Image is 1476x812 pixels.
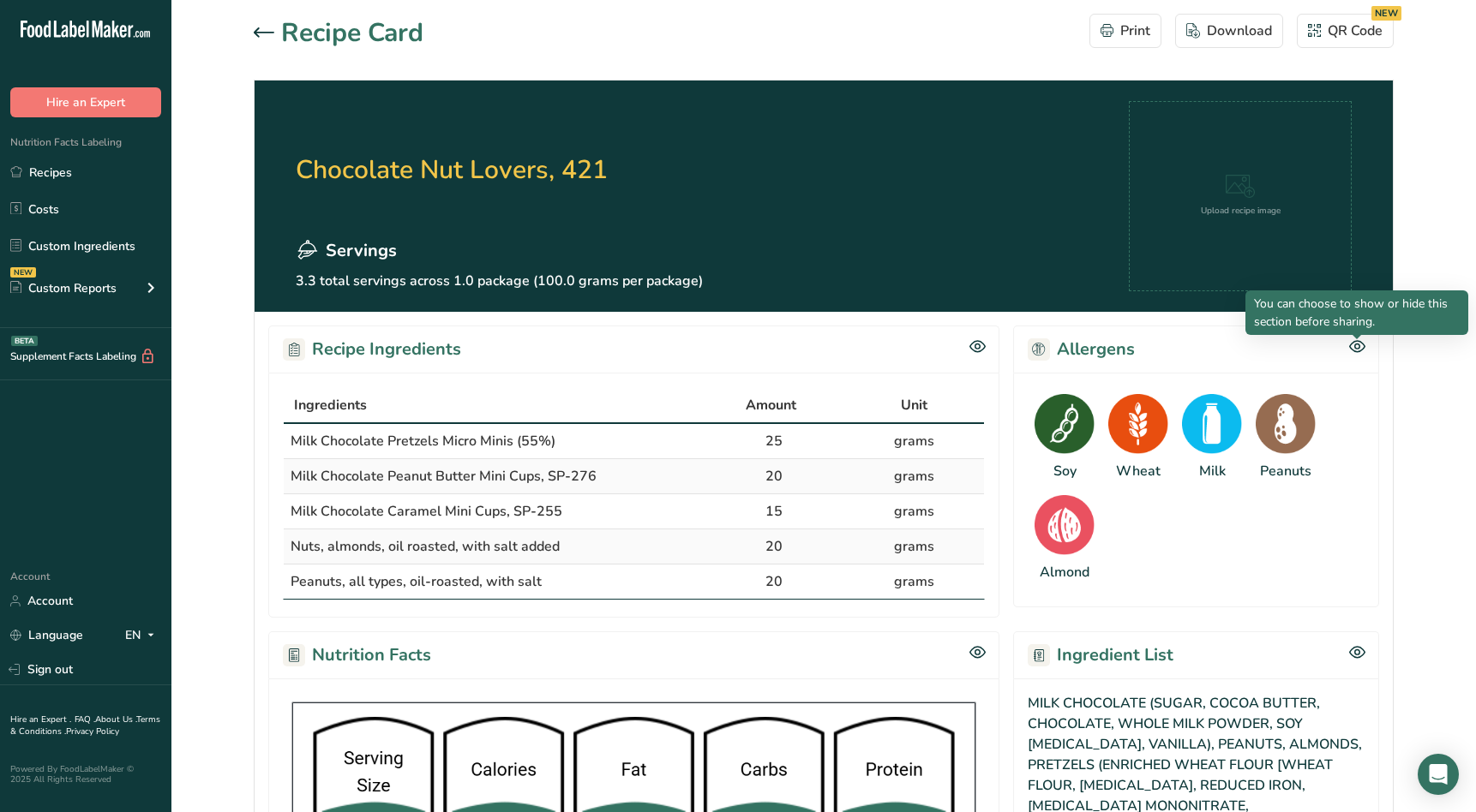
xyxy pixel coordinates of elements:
img: Milk [1182,394,1242,454]
div: Soy [1053,461,1077,481]
td: 25 [704,424,843,459]
td: 20 [704,459,843,494]
div: NEW [10,267,36,278]
a: Language [10,620,83,650]
div: Print [1101,21,1150,41]
h2: Ingredient List [1028,642,1173,668]
div: Custom Reports [10,279,117,297]
a: Terms & Conditions . [10,713,160,737]
div: QR Code [1308,21,1383,41]
div: Upload recipe image [1201,205,1281,218]
button: Download [1175,14,1283,48]
p: 3.3 total servings across 1.0 package (100.0 grams per package) [296,271,703,291]
div: Open Intercom Messenger [1418,754,1459,795]
span: Peanuts, all types, oil-roasted, with salt [291,572,542,591]
td: grams [844,424,984,459]
span: Amount [746,395,796,415]
h2: Allergens [1028,337,1135,362]
span: Unit [901,395,927,415]
td: 15 [704,494,843,529]
div: Wheat [1116,461,1161,481]
h2: Recipe Ingredients [283,337,461,362]
div: Milk [1199,461,1226,481]
span: Ingredients [294,395,367,415]
div: Almond [1040,562,1089,582]
a: About Us . [95,713,136,725]
img: Wheat [1108,394,1168,454]
td: 20 [704,564,843,599]
div: Download [1186,21,1272,41]
td: grams [844,564,984,599]
span: Milk Chocolate Pretzels Micro Minis (55%) [291,432,555,451]
span: Nuts, almonds, oil roasted, with salt added [291,537,560,556]
h1: Recipe Card [281,14,423,52]
img: Almond [1035,495,1095,555]
h2: Nutrition Facts [283,642,431,668]
img: Peanuts [1256,394,1316,454]
img: Soy [1035,394,1095,454]
a: Privacy Policy [66,725,119,737]
span: Servings [326,238,397,264]
td: 20 [704,529,843,564]
span: Milk Chocolate Caramel Mini Cups, SP-255 [291,502,562,521]
td: grams [844,459,984,494]
td: grams [844,494,984,529]
a: Hire an Expert . [10,713,71,725]
h2: Chocolate Nut Lovers, 421 [296,101,703,238]
td: grams [844,529,984,564]
button: QR Code NEW [1297,14,1394,48]
div: NEW [1371,6,1401,21]
a: FAQ . [75,713,95,725]
p: You can choose to show or hide this section before sharing. [1254,295,1460,331]
button: Hire an Expert [10,87,161,117]
div: BETA [11,336,38,346]
div: EN [125,625,161,646]
div: Powered By FoodLabelMaker © 2025 All Rights Reserved [10,764,161,785]
button: Print [1089,14,1161,48]
span: Milk Chocolate Peanut Butter Mini Cups, SP-276 [291,467,597,486]
div: Peanuts [1260,461,1311,481]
